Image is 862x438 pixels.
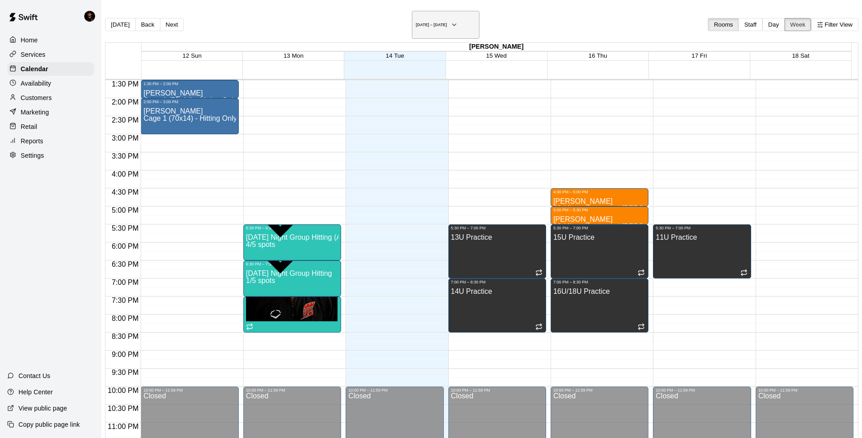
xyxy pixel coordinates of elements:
div: 10:00 PM – 11:59 PM [143,388,236,392]
button: Day [762,18,785,31]
div: 10:00 PM – 11:59 PM [246,388,338,392]
p: Home [21,36,38,45]
span: 8:30 PM [109,333,141,340]
span: 11:00 PM [105,423,141,430]
div: 10:00 PM – 11:59 PM [348,388,441,392]
span: 3:00 PM [109,134,141,142]
a: Home [7,33,94,47]
p: Contact Us [18,371,50,380]
div: 10:00 PM – 11:59 PM [553,388,646,392]
span: Cage 1 (70x14) - Hitting Only [143,96,237,104]
span: Recurring event [535,269,543,276]
span: 3:30 PM [109,152,141,160]
div: 6:30 PM – 7:30 PM: Monday Night Group Hitting [243,260,341,297]
p: Calendar [21,64,48,73]
span: Recurring event [740,269,748,276]
span: 6:30 PM [109,260,141,268]
div: 1:30 PM – 2:00 PM: Grayson Berg [141,80,238,98]
a: Marketing [7,105,94,119]
button: Next [160,18,184,31]
span: Recurring event [638,269,645,276]
span: 5:00 PM [109,206,141,214]
div: 7:00 PM – 8:30 PM [451,280,543,284]
div: 5:30 PM – 7:00 PM: 11U Practice [653,224,751,278]
span: 2:30 PM [109,116,141,124]
span: 6:00 PM [109,242,141,250]
button: Filter View [811,18,858,31]
button: 12 Sun [182,52,201,59]
p: View public page [18,404,67,413]
button: 16 Thu [588,52,607,59]
span: Recurring event [535,323,543,330]
div: 1:30 PM – 2:00 PM [143,82,236,86]
span: 30-Minute Lesson w/ [PERSON_NAME] [553,205,681,212]
span: Recurring event [638,323,645,330]
button: 14 Tue [386,52,404,59]
div: 5:30 PM – 7:00 PM: 13U Practice [448,224,546,278]
div: 7:00 PM – 8:30 PM: 14U Practice [448,278,546,333]
div: Settings [7,149,94,162]
button: 13 Mon [283,52,303,59]
div: 7:00 PM – 8:30 PM: 16U/18U Practice [551,278,648,333]
div: 5:30 PM – 6:30 PM: Monday Night Group Hitting (Ages: 12-14) [243,224,341,260]
p: Retail [21,122,37,131]
p: Help Center [18,388,53,397]
p: Marketing [21,108,49,117]
a: Customers [7,91,94,105]
span: 1:30 PM [109,80,141,88]
img: Chris McFarland [84,11,95,22]
span: 2:00 PM [109,98,141,106]
div: 2:00 PM – 3:00 PM [143,100,236,104]
button: Week [784,18,812,31]
div: Chris McFarland [82,7,101,25]
p: Settings [21,151,44,160]
div: 2:00 PM – 3:00 PM: Josh Meadows [141,98,238,134]
div: 5:30 PM – 7:00 PM: 15U Practice [551,224,648,278]
div: Reports [7,134,94,148]
div: 10:00 PM – 11:59 PM [656,388,748,392]
div: 5:30 PM – 7:00 PM [451,226,543,230]
button: Staff [739,18,762,31]
div: 7:30 PM – 8:30 PM: Monday Night Group Hitting [243,297,341,333]
a: Calendar [7,62,94,76]
div: 10:00 PM – 11:59 PM [758,388,851,392]
span: 9:30 PM [109,369,141,376]
span: 10:30 PM [105,405,141,412]
span: 4:00 PM [109,170,141,178]
button: 17 Fri [692,52,707,59]
span: 7:30 PM [109,297,141,304]
span: 5:30 PM [109,224,141,232]
button: Rooms [708,18,739,31]
span: 10:00 PM [105,387,141,394]
button: 15 Wed [486,52,507,59]
span: 7:00 PM [109,278,141,286]
a: Availability [7,77,94,90]
span: 4:30 PM [109,188,141,196]
span: 30-Minute Lesson w/ [PERSON_NAME] [553,223,681,230]
span: 8:00 PM [109,315,141,322]
button: [DATE] [105,18,136,31]
div: 5:30 PM – 7:00 PM [656,226,748,230]
span: 9:00 PM [109,351,141,358]
button: [DATE] – [DATE] [412,11,479,39]
p: Availability [21,79,51,88]
div: [PERSON_NAME] [141,43,851,51]
p: Copy public page link [18,420,80,429]
div: 10:00 PM – 11:59 PM [451,388,543,392]
button: 18 Sat [792,52,810,59]
p: Services [21,50,46,59]
a: Retail [7,120,94,133]
a: Services [7,48,94,61]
